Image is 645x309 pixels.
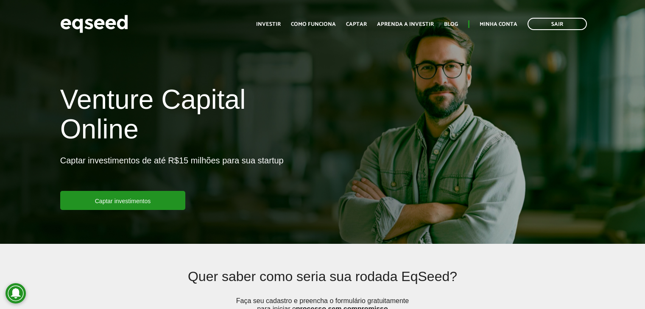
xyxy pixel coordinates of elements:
p: Captar investimentos de até R$15 milhões para sua startup [60,155,284,191]
h2: Quer saber como seria sua rodada EqSeed? [114,269,531,297]
a: Captar [346,22,367,27]
a: Investir [256,22,281,27]
a: Captar investimentos [60,191,186,210]
a: Aprenda a investir [377,22,434,27]
a: Sair [528,18,587,30]
a: Minha conta [480,22,517,27]
img: EqSeed [60,13,128,35]
a: Blog [444,22,458,27]
a: Como funciona [291,22,336,27]
h1: Venture Capital Online [60,85,316,149]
